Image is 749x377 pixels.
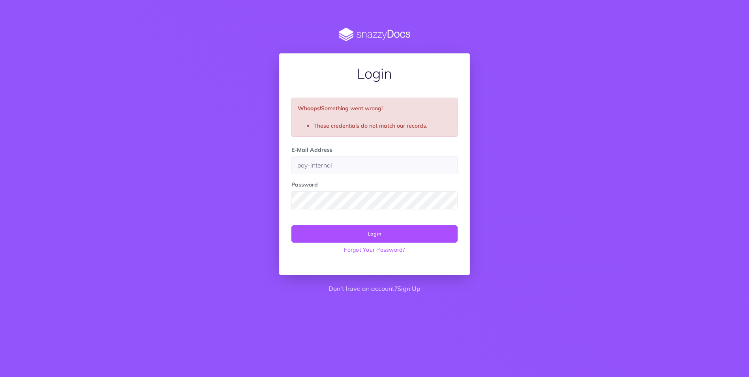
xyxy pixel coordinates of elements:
[291,243,458,257] a: Forgot Your Password?
[279,284,470,294] p: Don't have an account?
[291,180,318,189] label: Password
[298,105,321,112] strong: Whoops!
[397,285,420,292] a: Sign Up
[291,66,458,81] h1: Login
[291,225,458,243] button: Login
[291,98,458,137] div: Something went wrong!
[291,145,332,154] label: E-Mail Address
[313,121,451,130] li: These credentials do not match our records.
[279,28,470,41] img: SnazzyDocs Logo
